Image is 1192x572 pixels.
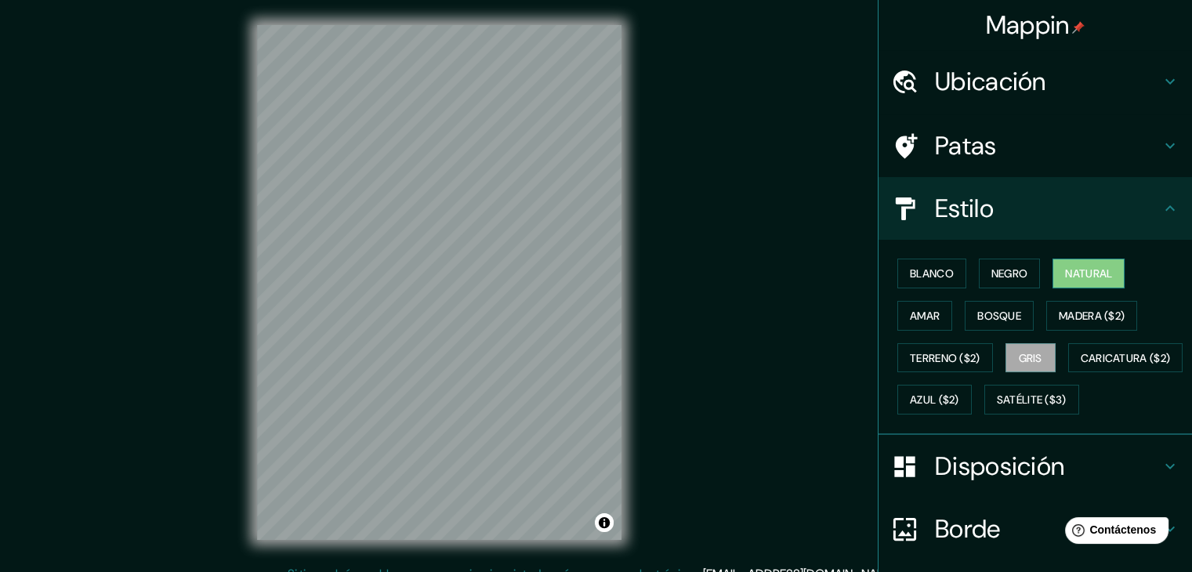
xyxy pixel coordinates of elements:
[897,385,972,415] button: Azul ($2)
[1053,259,1125,288] button: Natural
[1059,309,1125,323] font: Madera ($2)
[986,9,1070,42] font: Mappin
[979,259,1041,288] button: Negro
[1065,266,1112,281] font: Natural
[1046,301,1137,331] button: Madera ($2)
[910,309,940,323] font: Amar
[977,309,1021,323] font: Bosque
[1068,343,1183,373] button: Caricatura ($2)
[935,65,1046,98] font: Ubicación
[910,266,954,281] font: Blanco
[879,50,1192,113] div: Ubicación
[997,393,1067,407] font: Satélite ($3)
[1072,21,1085,34] img: pin-icon.png
[879,177,1192,240] div: Estilo
[897,343,993,373] button: Terreno ($2)
[1081,351,1171,365] font: Caricatura ($2)
[984,385,1079,415] button: Satélite ($3)
[897,259,966,288] button: Blanco
[595,513,614,532] button: Activar o desactivar atribución
[935,512,1001,545] font: Borde
[1053,511,1175,555] iframe: Lanzador de widgets de ayuda
[910,351,980,365] font: Terreno ($2)
[879,498,1192,560] div: Borde
[879,435,1192,498] div: Disposición
[1005,343,1056,373] button: Gris
[897,301,952,331] button: Amar
[935,129,997,162] font: Patas
[257,25,621,540] canvas: Mapa
[965,301,1034,331] button: Bosque
[910,393,959,407] font: Azul ($2)
[991,266,1028,281] font: Negro
[935,192,994,225] font: Estilo
[935,450,1064,483] font: Disposición
[879,114,1192,177] div: Patas
[1019,351,1042,365] font: Gris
